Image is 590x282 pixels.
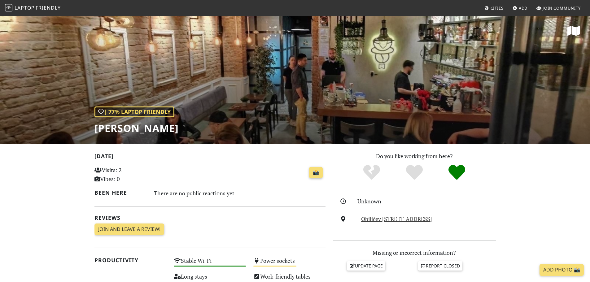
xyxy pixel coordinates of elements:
span: Add [519,5,528,11]
a: Join Community [534,2,583,14]
span: Friendly [36,4,60,11]
a: Report closed [418,261,463,271]
a: Update page [347,261,385,271]
h1: [PERSON_NAME] [94,122,179,134]
a: Obilićev [STREET_ADDRESS] [361,215,432,223]
div: Definitely! [435,164,478,181]
p: Missing or incorrect information? [333,248,496,257]
div: Unknown [357,197,499,206]
span: Join Community [543,5,581,11]
div: There are no public reactions yet. [154,188,326,198]
div: | 77% Laptop Friendly [94,106,174,117]
h2: Been here [94,189,147,196]
a: 📸 [309,167,323,179]
div: No [350,164,393,181]
a: Cities [482,2,506,14]
span: Laptop [15,4,35,11]
h2: [DATE] [94,153,326,162]
div: Stable Wi-Fi [170,256,250,271]
div: Power sockets [250,256,329,271]
h2: Productivity [94,257,167,263]
h2: Reviews [94,215,326,221]
span: Cities [491,5,504,11]
img: LaptopFriendly [5,4,12,11]
p: Visits: 2 Vibes: 0 [94,166,167,184]
a: Join and leave a review! [94,223,164,235]
a: Add Photo 📸 [540,264,584,276]
p: Do you like working from here? [333,152,496,161]
div: Yes [393,164,436,181]
a: LaptopFriendly LaptopFriendly [5,3,61,14]
a: Add [510,2,530,14]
